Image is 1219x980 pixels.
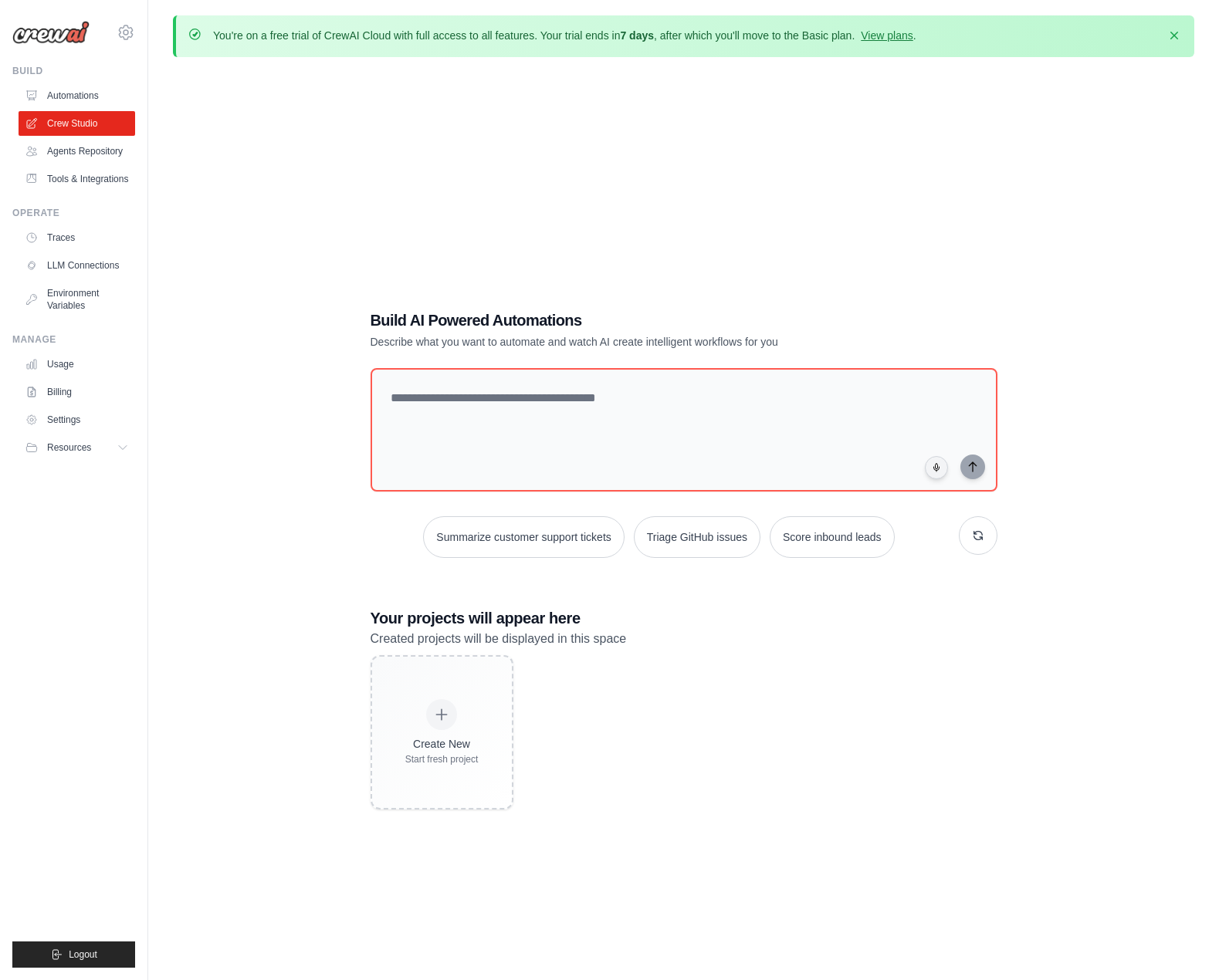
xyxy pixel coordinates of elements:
a: View plans [861,29,913,42]
div: Manage [12,333,135,346]
h3: Your projects will appear here [371,607,997,629]
button: Summarize customer support tickets [423,516,624,558]
a: Usage [19,352,135,377]
a: Traces [19,225,135,250]
div: Operate [12,207,135,219]
h1: Build AI Powered Automations [371,309,889,331]
a: LLM Connections [19,253,135,278]
button: Get new suggestions [959,516,997,555]
a: Billing [19,380,135,404]
a: Crew Studio [19,111,135,136]
a: Agents Repository [19,139,135,164]
button: Click to speak your automation idea [925,456,948,479]
div: Create New [405,736,479,752]
a: Automations [19,83,135,108]
button: Logout [12,941,135,968]
img: Logo [12,21,90,44]
div: Start fresh project [405,753,479,765]
strong: 7 days [620,29,654,42]
button: Resources [19,435,135,460]
div: Build [12,65,135,77]
p: Describe what you want to automate and watch AI create intelligent workflows for you [371,334,889,350]
button: Score inbound leads [770,516,895,558]
a: Settings [19,407,135,432]
span: Logout [69,948,97,961]
button: Triage GitHub issues [634,516,760,558]
p: Created projects will be displayed in this space [371,629,997,649]
p: You're on a free trial of CrewAI Cloud with full access to all features. Your trial ends in , aft... [213,28,916,43]
a: Environment Variables [19,281,135,318]
a: Tools & Integrations [19,167,135,191]
span: Resources [47,441,91,454]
